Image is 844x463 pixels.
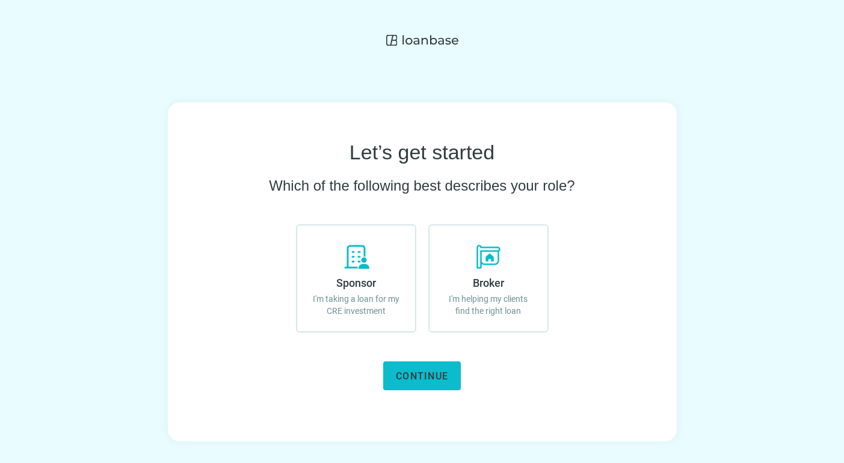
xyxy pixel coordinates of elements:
[473,277,504,289] span: Broker
[269,176,574,195] h2: Which of the following best describes your role?
[336,277,376,289] span: Sponsor
[396,370,448,382] span: Continue
[309,293,403,317] p: I'm taking a loan for my CRE investment
[442,293,535,317] p: I'm helping my clients find the right loan
[383,361,461,390] button: Continue
[350,141,494,164] h1: Let’s get started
